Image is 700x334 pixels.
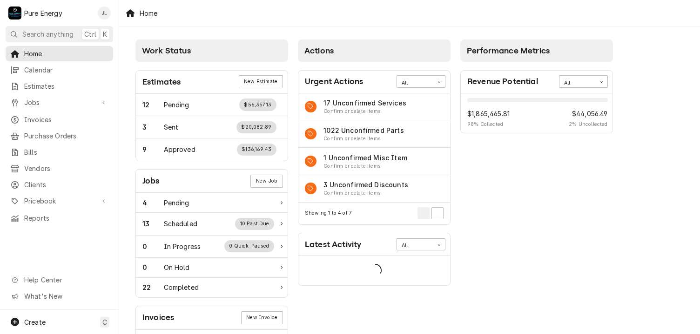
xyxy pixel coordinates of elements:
div: Work Status Count [142,100,164,110]
div: P [8,7,21,20]
div: Action Item Title [323,180,408,190]
div: Card Header [136,71,288,94]
span: Calendar [24,65,108,75]
div: Card Header [136,170,288,193]
div: Work Status [136,258,288,278]
span: Estimates [24,81,108,91]
span: Create [24,318,46,326]
a: Action Item [298,93,450,121]
div: Card Footer: Pagination [298,203,450,224]
div: Card Data Filter Control [397,238,445,250]
div: Pure Energy's Avatar [8,7,21,20]
button: Go to Previous Page [417,207,430,219]
a: New Estimate [239,75,283,88]
div: Revenue Potential [461,93,612,133]
a: Work Status [136,193,288,213]
span: Bills [24,147,108,157]
div: All [564,79,591,87]
div: Card Data [298,256,450,285]
div: JL [98,7,111,20]
div: Work Status Supplemental Data [224,240,274,252]
div: Work Status Supplemental Data [239,98,276,111]
a: New Invoice [241,311,283,324]
div: Action Item Title [323,98,406,108]
div: Work Status Title [164,100,189,110]
div: Card Column Content [298,62,451,286]
div: Action Item Suggestion [323,163,407,170]
span: Search anything [22,29,74,39]
div: Card Link Button [250,175,283,188]
span: C [102,317,107,327]
a: Work Status [136,138,288,160]
div: Card Data [461,93,612,133]
a: Invoices [6,112,113,127]
a: Work Status [136,278,288,297]
div: Action Item Suggestion [323,108,406,115]
a: Purchase Orders [6,128,113,144]
a: Work Status [136,236,288,258]
span: Jobs [24,98,94,107]
div: Card Title [142,311,174,324]
div: Card Title [305,75,363,88]
div: Work Status Supplemental Data [236,121,276,133]
a: Home [6,46,113,61]
div: Pure Energy [24,8,62,18]
div: Card Header [298,71,450,93]
div: Card Data [298,93,450,203]
div: Card Link Button [241,311,283,324]
div: Card Data Filter Control [559,75,608,87]
span: Loading... [369,261,382,281]
div: James Linnenkamp's Avatar [98,7,111,20]
a: Calendar [6,62,113,78]
div: Card Link Button [239,75,283,88]
a: Reports [6,210,113,226]
a: Work Status [136,116,288,138]
div: Current Page Details [305,210,352,217]
a: Bills [6,144,113,160]
a: Vendors [6,161,113,176]
div: Card Title [467,75,538,88]
div: Work Status Count [142,282,164,292]
span: Vendors [24,164,108,173]
span: K [103,29,107,39]
a: Work Status [136,213,288,235]
a: Go to Jobs [6,95,113,110]
a: Go to What's New [6,288,113,304]
div: Card Title [305,238,361,251]
button: Go to Next Page [431,207,444,219]
a: New Job [250,175,283,188]
div: Card Header [298,233,450,256]
div: Work Status Title [164,144,195,154]
div: Card Title [142,76,181,88]
a: Work Status [136,94,288,116]
div: Card: Revenue Potential [460,70,613,134]
span: Reports [24,213,108,223]
span: $44,056.49 [569,109,607,118]
div: Revenue Potential Collected [569,109,607,128]
span: Home [24,49,108,59]
div: Action Item Title [323,125,404,135]
div: Action Item Title [323,153,407,163]
div: Work Status Supplemental Data [235,218,274,230]
div: Work Status Title [164,262,190,272]
div: Action Item [298,120,450,148]
div: Work Status Title [164,198,189,208]
div: Work Status Supplemental Data [237,144,276,156]
div: Work Status Title [164,282,199,292]
div: Card: Jobs [135,169,288,298]
a: Action Item [298,175,450,203]
a: Action Item [298,148,450,175]
div: Card Column Header [298,39,451,62]
div: Work Status Count [142,219,164,229]
div: Card: Urgent Actions [298,70,451,225]
div: All [402,242,429,249]
span: 98 % Collected [467,121,510,128]
span: Purchase Orders [24,131,108,141]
